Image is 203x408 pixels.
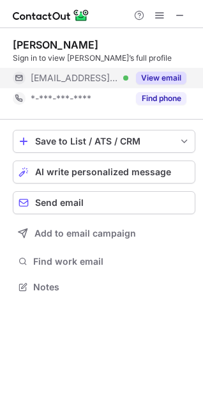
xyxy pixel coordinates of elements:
div: Save to List / ATS / CRM [35,136,173,146]
div: [PERSON_NAME] [13,38,98,51]
img: ContactOut v5.3.10 [13,8,89,23]
button: Notes [13,278,195,296]
span: AI write personalized message [35,167,171,177]
button: save-profile-one-click [13,130,195,153]
span: [EMAIL_ADDRESS][DOMAIN_NAME] [31,72,119,84]
span: Notes [33,281,190,293]
button: Reveal Button [136,92,186,105]
button: Add to email campaign [13,222,195,245]
button: AI write personalized message [13,161,195,184]
span: Send email [35,198,84,208]
span: Add to email campaign [34,228,136,239]
span: Find work email [33,256,190,267]
button: Send email [13,191,195,214]
div: Sign in to view [PERSON_NAME]’s full profile [13,52,195,64]
button: Find work email [13,253,195,271]
button: Reveal Button [136,72,186,84]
